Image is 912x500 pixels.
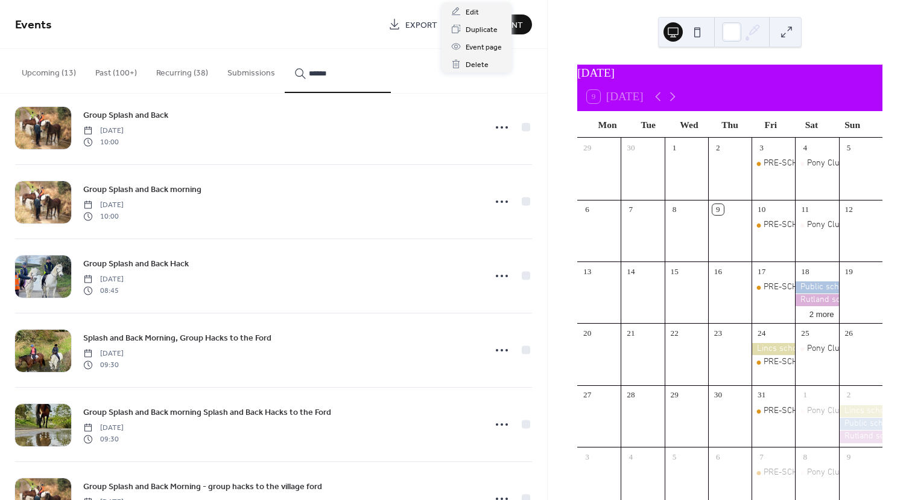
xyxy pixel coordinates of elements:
div: Tue [628,112,669,138]
span: Group Splash and Back [83,109,168,122]
div: 17 [756,266,767,277]
span: Group Splash and Back Hack [83,258,189,271]
span: Group Splash and Back morning Splash and Back Hacks to the Ford [83,406,331,419]
div: 6 [581,204,592,215]
div: 3 [756,142,767,153]
button: Submissions [218,49,285,92]
div: PRE-SCHOOL CHILD/PARENT/GRANDPARENT PAMPER THE PONY TIME [752,281,795,293]
span: Event page [466,41,502,54]
span: [DATE] [83,423,124,434]
span: [DATE] [83,126,124,136]
div: 6 [712,451,723,462]
div: 16 [712,266,723,277]
div: 2 [712,142,723,153]
div: 27 [581,389,592,400]
div: 14 [625,266,636,277]
div: 7 [625,204,636,215]
div: 12 [843,204,854,215]
span: Export [405,19,437,31]
button: Past (100+) [86,49,147,92]
div: 29 [581,142,592,153]
div: Thu [709,112,750,138]
span: 08:45 [83,285,124,296]
span: Duplicate [466,24,498,36]
a: Group Splash and Back morning [83,182,201,196]
div: 4 [625,451,636,462]
div: 2 [843,389,854,400]
div: Pony Club D/D+ Test Ride Traininng [795,158,838,170]
div: Public school holiday first day [795,281,838,293]
span: 10:00 [83,136,124,147]
div: 5 [843,142,854,153]
span: [DATE] [83,348,124,359]
span: [DATE] [83,274,124,285]
div: 10 [756,204,767,215]
div: Pony Club D/D+ Test Ride Traininng [795,405,838,417]
div: Rutland school holidays last day [839,431,882,443]
div: 31 [756,389,767,400]
div: Pony Club D/D+ Test Ride Traininng [795,343,838,355]
span: Group Splash and Back Morning - group hacks to the village ford [83,481,322,493]
button: Upcoming (13) [12,49,86,92]
div: 18 [800,266,811,277]
div: Wed [669,112,710,138]
a: Splash and Back Morning, Group Hacks to the Ford [83,331,271,345]
div: Pony Club D/D+ Test Ride Traininng [795,219,838,231]
span: 09:30 [83,359,124,370]
a: Group Splash and Back [83,108,168,122]
div: 5 [669,451,680,462]
div: 13 [581,266,592,277]
div: [DATE] [577,65,882,82]
div: 11 [800,204,811,215]
div: 30 [712,389,723,400]
div: 9 [843,451,854,462]
div: PRE-SCHOOL CHILD/PARENT/GRANDPARENT PAMPER THE PONY TIME [752,356,795,368]
div: Lincs school holidays last day [839,405,882,417]
div: PRE-SCHOOL CHILD/PARENT/GRANDPARENT PAMPER THE PONY TIME [752,467,795,479]
div: 9 [712,204,723,215]
div: Sat [791,112,832,138]
a: Group Splash and Back Morning - group hacks to the village ford [83,479,322,493]
div: 4 [800,142,811,153]
div: Sun [832,112,873,138]
span: Events [15,13,52,37]
div: 20 [581,328,592,339]
div: 15 [669,266,680,277]
div: Public school holiday last day [839,418,882,430]
a: Group Splash and Back morning Splash and Back Hacks to the Ford [83,405,331,419]
div: 30 [625,142,636,153]
span: Group Splash and Back morning [83,184,201,196]
a: Group Splash and Back Hack [83,257,189,271]
span: Edit [466,6,479,19]
button: 2 more [805,307,839,319]
button: Recurring (38) [147,49,218,92]
div: 23 [712,328,723,339]
span: 10:00 [83,211,124,222]
div: PRE-SCHOOL CHILD/PARENT/GRANDPARENT PAMPER THE PONY TIME [752,219,795,231]
div: 1 [800,389,811,400]
div: Mon [587,112,628,138]
div: 21 [625,328,636,339]
div: 8 [800,451,811,462]
div: 8 [669,204,680,215]
div: 26 [843,328,854,339]
div: 22 [669,328,680,339]
div: PRE-SCHOOL CHILD/PARENT/GRANDPARENT PAMPER THE PONY TIME [752,405,795,417]
div: Pony Club D/D+ Test Ride Traininng [795,467,838,479]
span: Delete [466,59,489,71]
span: Splash and Back Morning, Group Hacks to the Ford [83,332,271,345]
span: 09:30 [83,434,124,444]
div: 29 [669,389,680,400]
div: 7 [756,451,767,462]
div: Lincs school holidays first day [752,343,795,355]
div: 28 [625,389,636,400]
div: PRE-SCHOOL CHILD/PARENT/GRANDPARENT PAMPER THE PONY TIME [752,158,795,170]
div: 25 [800,328,811,339]
div: 3 [581,451,592,462]
div: 24 [756,328,767,339]
div: 19 [843,266,854,277]
a: Export [379,14,446,34]
div: Rutland school holidays first day [795,294,838,306]
div: Fri [750,112,791,138]
div: 1 [669,142,680,153]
